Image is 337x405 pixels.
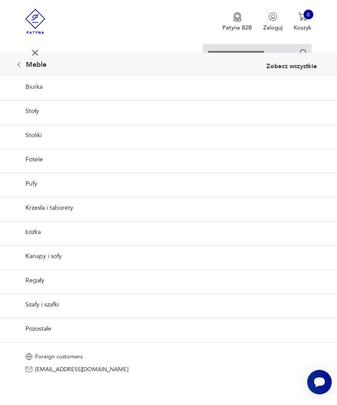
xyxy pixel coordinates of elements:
p: Foreign customers [35,354,82,359]
p: Zaloguj [263,24,283,32]
img: Ikona koperty [25,366,32,373]
p: Koszyk [294,24,312,32]
a: Ikona medaluPatyna B2B [222,12,252,32]
button: Szukaj [299,48,308,57]
a: Foreign customers [25,353,312,360]
p: [EMAIL_ADDRESS][DOMAIN_NAME] [35,367,128,372]
a: Zobacz wszystkie [266,63,317,69]
img: Ikonka użytkownika [269,12,277,21]
img: Ikona medalu [233,12,242,22]
button: 0Koszyk [294,12,312,32]
button: Zaloguj [263,12,283,32]
a: [EMAIL_ADDRESS][DOMAIN_NAME] [25,366,312,373]
div: Meble [15,61,47,68]
iframe: Smartsupp widget button [307,370,332,394]
img: Ikona koszyka [298,12,307,21]
img: World icon [25,353,32,360]
button: Patyna B2B [222,12,252,32]
div: 0 [304,10,313,19]
p: Patyna B2B [222,24,252,32]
